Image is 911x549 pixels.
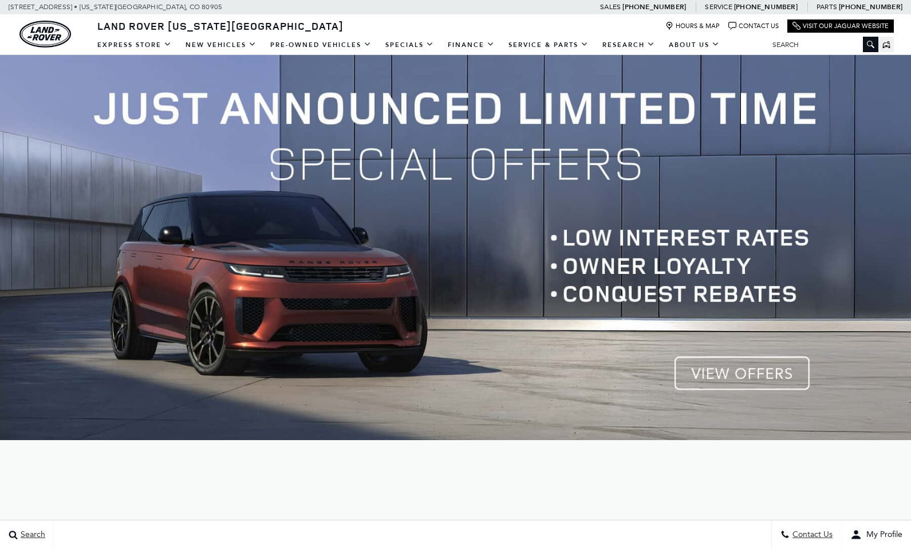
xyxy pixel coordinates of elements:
[862,530,902,540] span: My Profile
[734,2,798,11] a: [PHONE_NUMBER]
[792,22,889,30] a: Visit Our Jaguar Website
[97,19,344,33] span: Land Rover [US_STATE][GEOGRAPHIC_DATA]
[19,21,71,48] img: Land Rover
[18,530,45,540] span: Search
[817,3,837,11] span: Parts
[764,38,878,52] input: Search
[662,35,727,55] a: About Us
[90,19,350,33] a: Land Rover [US_STATE][GEOGRAPHIC_DATA]
[728,22,779,30] a: Contact Us
[90,35,179,55] a: EXPRESS STORE
[263,35,378,55] a: Pre-Owned Vehicles
[378,35,441,55] a: Specials
[19,21,71,48] a: land-rover
[464,518,903,533] h2: The Red Noland Way
[90,35,727,55] nav: Main Navigation
[839,2,902,11] a: [PHONE_NUMBER]
[622,2,686,11] a: [PHONE_NUMBER]
[595,35,662,55] a: Research
[502,35,595,55] a: Service & Parts
[665,22,720,30] a: Hours & Map
[441,35,502,55] a: Finance
[179,35,263,55] a: New Vehicles
[842,520,911,549] button: user-profile-menu
[705,3,732,11] span: Service
[790,530,833,540] span: Contact Us
[9,3,222,11] a: [STREET_ADDRESS] • [US_STATE][GEOGRAPHIC_DATA], CO 80905
[600,3,621,11] span: Sales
